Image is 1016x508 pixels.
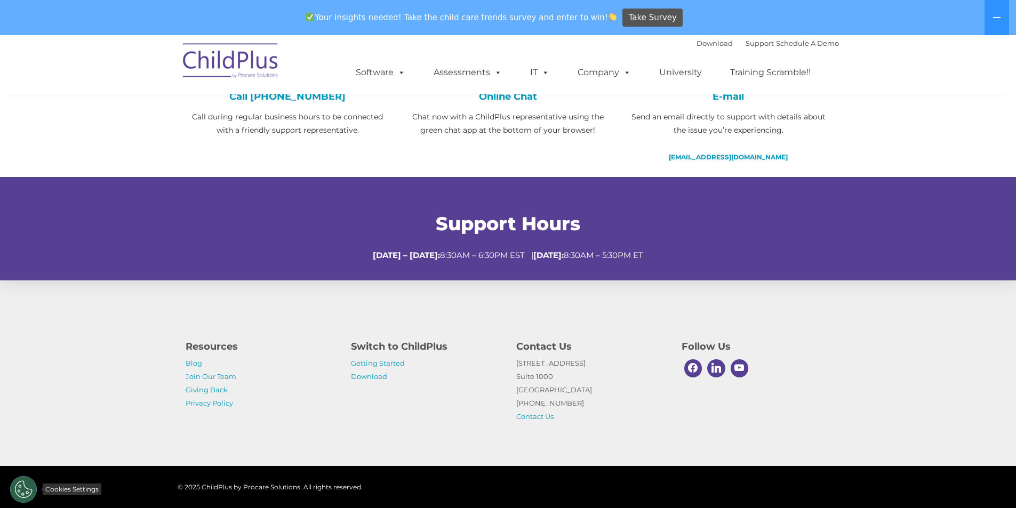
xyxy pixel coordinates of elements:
[682,357,705,380] a: Facebook
[186,385,228,394] a: Giving Back
[626,110,830,137] p: Send an email directly to support with details about the issue you’re experiencing.
[567,62,642,83] a: Company
[406,91,610,102] h4: Online Chat
[516,412,554,421] a: Contact Us
[373,250,440,260] strong: [DATE] – [DATE]:
[351,339,500,354] h4: Switch to ChildPlus
[516,339,666,354] h4: Contact Us
[10,476,37,503] button: Cookies Settings
[697,39,733,47] a: Download
[519,62,560,83] a: IT
[697,39,839,47] font: |
[436,212,580,235] span: Support Hours
[178,36,284,89] img: ChildPlus by Procare Solutions
[351,372,387,381] a: Download
[682,339,831,354] h4: Follow Us
[669,153,788,161] a: [EMAIL_ADDRESS][DOMAIN_NAME]
[186,110,390,137] p: Call during regular business hours to be connected with a friendly support representative.
[516,357,666,423] p: [STREET_ADDRESS] Suite 1000 [GEOGRAPHIC_DATA] [PHONE_NUMBER]
[533,250,564,260] strong: [DATE]:
[776,39,839,47] a: Schedule A Demo
[302,7,621,28] span: Your insights needed! Take the child care trends survey and enter to win!
[306,13,314,21] img: ✅
[746,39,774,47] a: Support
[178,483,363,491] span: © 2025 ChildPlus by Procare Solutions. All rights reserved.
[626,91,830,102] h4: E-mail
[345,62,416,83] a: Software
[186,372,236,381] a: Join Our Team
[351,359,405,367] a: Getting Started
[186,399,233,407] a: Privacy Policy
[186,91,390,102] h4: Call [PHONE_NUMBER]
[186,339,335,354] h4: Resources
[423,62,513,83] a: Assessments
[705,357,728,380] a: Linkedin
[719,62,821,83] a: Training Scramble!!
[609,13,617,21] img: 👏
[728,357,751,380] a: Youtube
[622,9,683,27] a: Take Survey
[373,250,643,260] span: 8:30AM – 6:30PM EST | 8:30AM – 5:30PM ET
[629,9,677,27] span: Take Survey
[186,359,202,367] a: Blog
[649,62,713,83] a: University
[406,110,610,137] p: Chat now with a ChildPlus representative using the green chat app at the bottom of your browser!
